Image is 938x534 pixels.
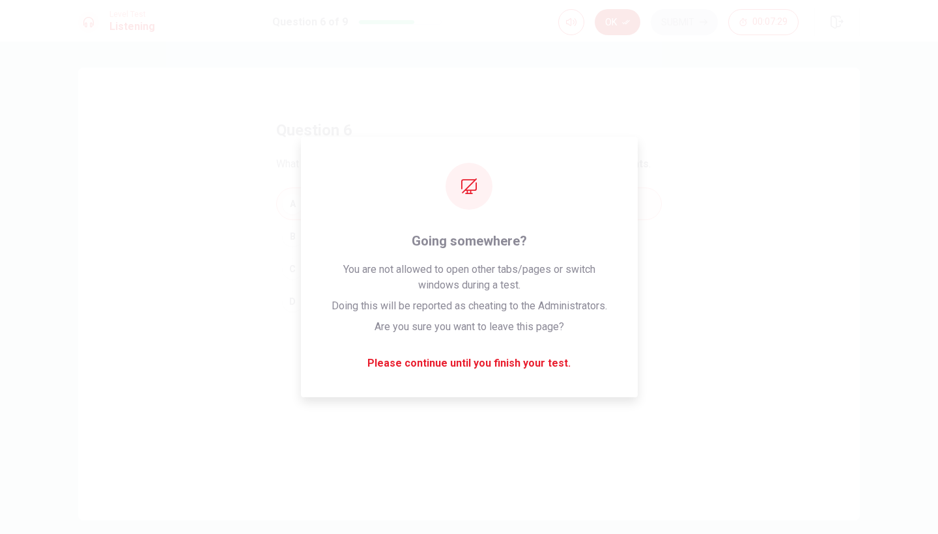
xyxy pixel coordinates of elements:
h4: question 6 [276,120,352,141]
div: A [282,193,303,214]
b: 2 points [610,158,649,170]
h1: Question 6 of 9 [272,14,348,30]
span: 00:07:29 [752,17,788,27]
div: C [282,259,303,279]
span: What does the woman wish regarding the festival? This question is worth . [276,156,651,172]
button: AThat the festival happens more than once a year. [276,188,662,220]
div: D [282,291,303,312]
span: Level Test [109,10,155,19]
button: Ok [595,9,640,35]
span: That the festival happens more than once a year. [308,196,527,212]
span: That they didn’t go. [308,261,393,277]
span: That it lasted longer. [308,294,400,309]
button: 00:07:29 [728,9,799,35]
h1: Listening [109,19,155,35]
button: BThat they tried more food. [276,220,662,253]
span: That they tried more food. [308,229,425,244]
button: DThat it lasted longer. [276,285,662,318]
div: B [282,226,303,247]
button: CThat they didn’t go. [276,253,662,285]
